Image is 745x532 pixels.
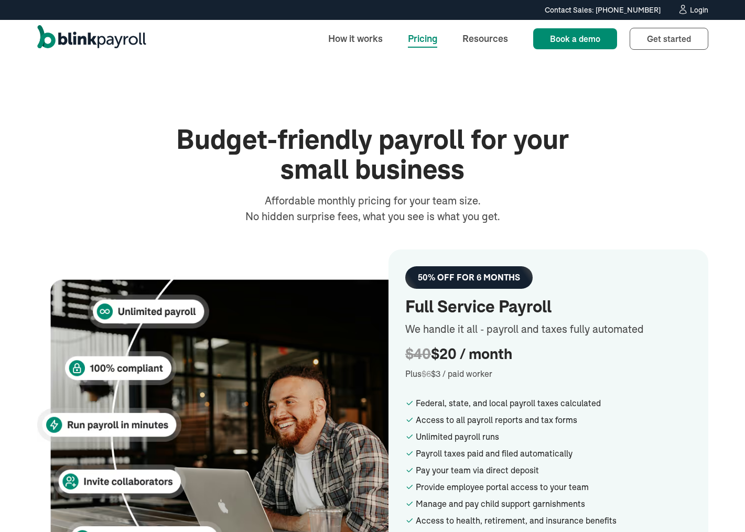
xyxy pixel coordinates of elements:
span: Book a demo [550,34,600,44]
span: $40 [405,346,431,362]
div: Federal, state, and local payroll taxes calculated [416,397,692,409]
a: Pricing [400,27,446,50]
div: Pay your team via direct deposit [416,464,692,476]
div: Payroll taxes paid and filed automatically [416,447,692,460]
div: Provide employee portal access to your team [416,481,692,493]
span: Get started [647,34,691,44]
a: Login [677,4,708,16]
a: Get started [630,28,708,50]
div: Plus $3 / paid worker [405,367,692,380]
div: 50% OFF FOR 6 MONTHS [418,273,520,283]
span: $6 [422,368,431,379]
div: Access to health, retirement, and insurance benefits [416,514,692,527]
div: $20 / month [405,345,692,363]
div: Unlimited payroll runs [416,430,692,443]
div: Contact Sales: [PHONE_NUMBER] [545,5,661,16]
h2: Full Service Payroll [405,297,692,317]
a: home [37,25,146,52]
div: Manage and pay child support garnishments [416,497,692,510]
div: Login [690,6,708,14]
a: How it works [320,27,391,50]
div: We handle it all - payroll and taxes fully automated [405,321,692,337]
a: Resources [454,27,516,50]
h1: Budget-friendly payroll for your small business [163,125,582,184]
div: Access to all payroll reports and tax forms [416,414,692,426]
a: Book a demo [533,28,617,49]
div: Affordable monthly pricing for your team size. No hidden surprise fees, what you see is what you ... [243,193,503,224]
